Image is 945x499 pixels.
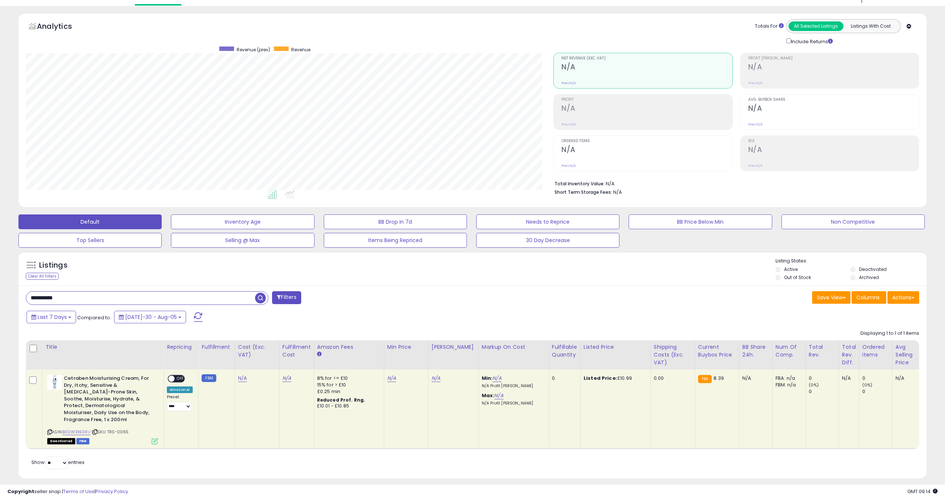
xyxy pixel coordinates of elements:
div: BB Share 24h. [742,343,769,359]
div: Clear All Filters [26,273,59,280]
div: £0.25 min [317,388,378,395]
div: Fulfillment Cost [282,343,311,359]
div: [PERSON_NAME] [432,343,475,351]
div: Amazon Fees [317,343,381,351]
b: Listed Price: [584,375,617,382]
div: Displaying 1 to 1 of 1 items [860,330,919,337]
small: Prev: N/A [748,164,763,168]
label: Archived [859,274,879,281]
th: The percentage added to the cost of goods (COGS) that forms the calculator for Min & Max prices. [478,340,549,369]
label: Out of Stock [784,274,811,281]
span: N/A [613,189,622,196]
a: N/A [494,392,503,399]
button: Selling @ Max [171,233,314,248]
div: 0.00 [654,375,689,382]
b: Short Term Storage Fees: [554,189,612,195]
div: 0 [809,375,839,382]
div: 8% for <= £10 [317,375,378,382]
label: Deactivated [859,266,887,272]
span: Ordered Items [561,139,732,143]
button: [DATE]-30 - Aug-05 [114,311,186,323]
h5: Listings [39,260,68,271]
li: N/A [554,179,914,187]
small: Prev: N/A [748,122,763,127]
span: Compared to: [77,314,111,321]
span: Last 7 Days [38,313,67,321]
button: BB Drop in 7d [324,214,467,229]
span: Show: entries [31,459,85,466]
button: Inventory Age [171,214,314,229]
button: Actions [887,291,919,304]
button: Listings With Cost [843,21,898,31]
span: OFF [175,376,186,382]
div: Fulfillment [202,343,231,351]
div: £10.01 - £10.85 [317,403,378,409]
span: Revenue [291,47,310,53]
div: seller snap | | [7,488,128,495]
img: 31UsDGFPUhL._SL40_.jpg [47,375,62,390]
div: Listed Price [584,343,647,351]
a: N/A [432,375,440,382]
div: 0 [552,375,575,382]
div: FBA: n/a [776,375,800,382]
div: Current Buybox Price [698,343,736,359]
div: Totals For [755,23,784,30]
span: FBM [76,438,90,444]
a: N/A [492,375,501,382]
span: Profit [PERSON_NAME] [748,56,919,61]
button: Top Sellers [18,233,162,248]
div: 0 [809,388,839,395]
button: Items Being Repriced [324,233,467,248]
h5: Analytics [37,21,86,33]
button: Default [18,214,162,229]
b: Cetraben Moisturising Cream, For Dry, Itchy, Sensitive & [MEDICAL_DATA]-Prone Skin, Soothe, Moist... [64,375,154,425]
div: 0 [862,375,892,382]
span: All listings that are unavailable for purchase on Amazon for any reason other than out-of-stock [47,438,75,444]
span: 8.39 [714,375,724,382]
div: FBM: n/a [776,382,800,388]
div: Min Price [387,343,425,351]
span: Net Revenue (Exc. VAT) [561,56,732,61]
b: Total Inventory Value: [554,180,605,187]
button: Non Competitive [781,214,925,229]
a: Privacy Policy [96,488,128,495]
strong: Copyright [7,488,34,495]
a: Terms of Use [63,488,94,495]
div: £10.99 [584,375,645,382]
div: ASIN: [47,375,158,444]
small: Prev: N/A [561,164,576,168]
h2: N/A [748,104,919,114]
div: Fulfillable Quantity [552,343,577,359]
small: Prev: N/A [561,122,576,127]
div: Include Returns [781,37,842,45]
span: [DATE]-30 - Aug-05 [125,313,177,321]
div: Repricing [167,343,195,351]
small: FBM [202,374,216,382]
small: (0%) [862,382,873,388]
div: 0 [862,388,892,395]
div: N/A [896,375,920,382]
h2: N/A [748,145,919,155]
b: Max: [482,392,495,399]
span: | SKU: TRS-0065 [92,429,129,435]
p: Listing States: [776,258,927,265]
div: Title [45,343,161,351]
div: N/A [742,375,767,382]
button: Filters [272,291,301,304]
div: 15% for > £10 [317,382,378,388]
button: BB Price Below Min [629,214,772,229]
span: ROI [748,139,919,143]
span: Profit [561,98,732,102]
div: Avg Selling Price [896,343,922,366]
div: Amazon AI [167,386,193,393]
b: Min: [482,375,493,382]
div: Total Rev. Diff. [842,343,856,366]
small: Prev: N/A [561,81,576,85]
label: Active [784,266,798,272]
div: Cost (Exc. VAT) [238,343,276,359]
span: 2025-08-13 09:14 GMT [907,488,938,495]
small: Prev: N/A [748,81,763,85]
a: N/A [238,375,247,382]
span: Revenue (prev) [237,47,270,53]
div: Markup on Cost [482,343,546,351]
